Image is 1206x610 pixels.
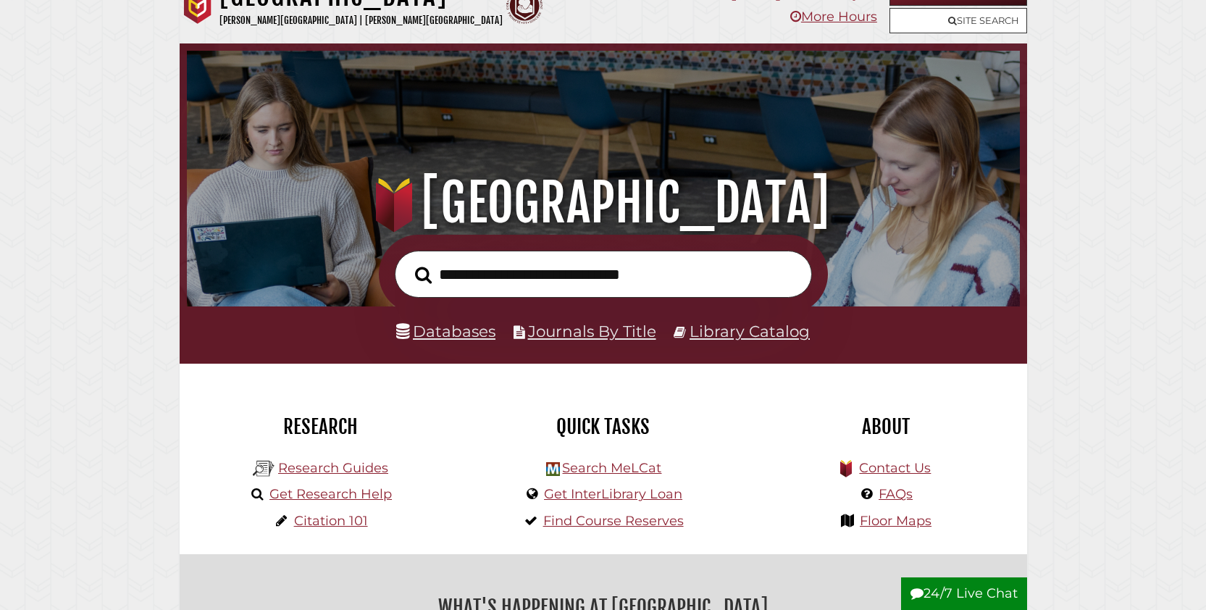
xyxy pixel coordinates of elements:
img: Hekman Library Logo [253,458,275,480]
a: Get InterLibrary Loan [544,486,682,502]
a: More Hours [790,9,877,25]
a: Databases [396,322,495,340]
a: Research Guides [278,460,388,476]
a: Find Course Reserves [543,513,684,529]
h1: [GEOGRAPHIC_DATA] [204,171,1001,235]
a: Get Research Help [269,486,392,502]
h2: Research [190,414,451,439]
a: Library Catalog [690,322,810,340]
a: Contact Us [859,460,931,476]
p: [PERSON_NAME][GEOGRAPHIC_DATA] | [PERSON_NAME][GEOGRAPHIC_DATA] [219,12,503,29]
h2: About [755,414,1016,439]
a: FAQs [879,486,913,502]
a: Site Search [889,8,1027,33]
a: Floor Maps [860,513,931,529]
img: Hekman Library Logo [546,462,560,476]
i: Search [415,266,432,284]
a: Journals By Title [528,322,656,340]
a: Search MeLCat [562,460,661,476]
button: Search [408,262,439,288]
h2: Quick Tasks [473,414,734,439]
a: Citation 101 [294,513,368,529]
